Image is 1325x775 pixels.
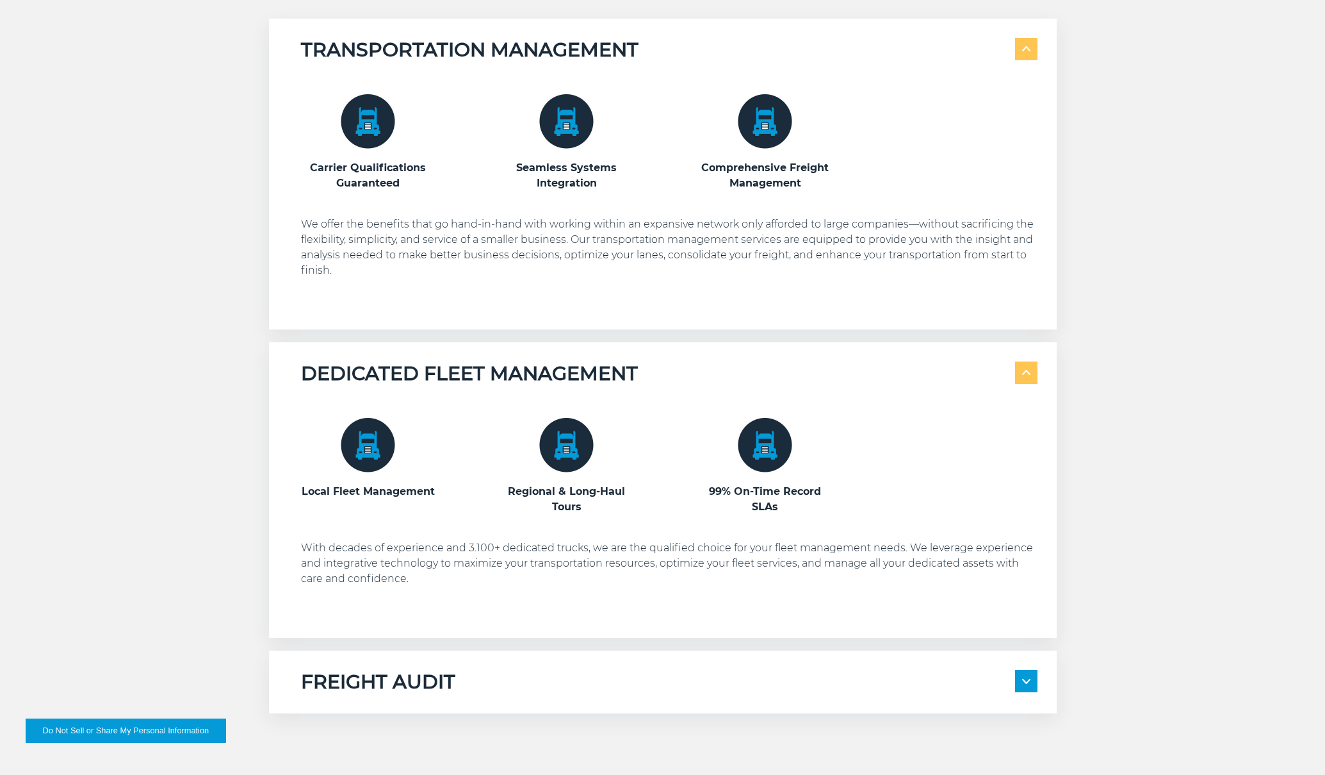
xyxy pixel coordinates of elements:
h3: Local Fleet Management [301,484,435,499]
button: Do Not Sell or Share My Personal Information [26,719,226,743]
img: arrow [1022,47,1030,52]
img: arrow [1022,679,1030,684]
h3: Comprehensive Freight Management [698,160,833,191]
p: With decades of experience and 3.100+ dedicated trucks, we are the qualified choice for your flee... [301,540,1037,587]
h5: DEDICATED FLEET MANAGEMENT [301,362,638,386]
h3: 99% On-Time Record SLAs [698,484,833,515]
p: We offer the benefits that go hand-in-hand with working within an expansive network only afforded... [301,217,1037,278]
img: arrow [1022,371,1030,376]
h5: TRANSPORTATION MANAGEMENT [301,38,638,62]
h3: Regional & Long-Haul Tours [500,484,634,515]
h5: FREIGHT AUDIT [301,670,455,694]
h3: Carrier Qualifications Guaranteed [301,160,435,191]
h3: Seamless Systems Integration [500,160,634,191]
